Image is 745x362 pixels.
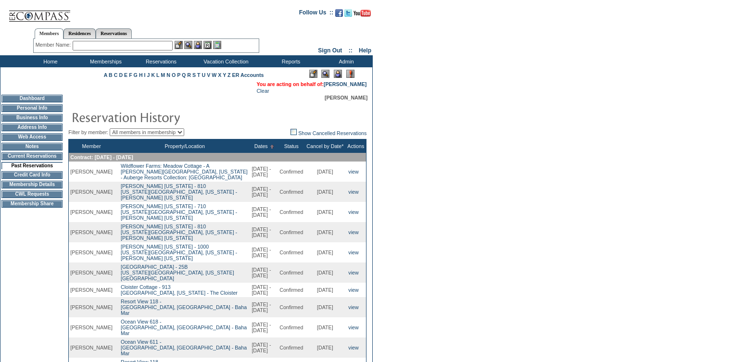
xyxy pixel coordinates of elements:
[134,72,138,78] a: G
[250,317,278,337] td: [DATE] - [DATE]
[325,95,367,100] span: [PERSON_NAME]
[188,55,262,67] td: Vacation Collection
[194,41,202,49] img: Impersonate
[317,55,373,67] td: Admin
[250,262,278,283] td: [DATE] - [DATE]
[304,182,345,202] td: [DATE]
[1,181,63,188] td: Membership Details
[114,72,118,78] a: C
[250,162,278,182] td: [DATE] - [DATE]
[348,270,358,275] a: view
[318,47,342,54] a: Sign Out
[304,317,345,337] td: [DATE]
[161,72,165,78] a: M
[1,143,63,150] td: Notes
[119,72,123,78] a: D
[36,41,73,49] div: Member Name:
[121,203,237,221] a: [PERSON_NAME] [US_STATE] - 710[US_STATE][GEOGRAPHIC_DATA], [US_STATE] - [PERSON_NAME] [US_STATE]
[348,209,358,215] a: view
[304,262,345,283] td: [DATE]
[132,55,188,67] td: Reservations
[304,222,345,242] td: [DATE]
[121,284,238,296] a: Cloister Cottage - 913[GEOGRAPHIC_DATA], [US_STATE] - The Cloister
[197,72,201,78] a: T
[22,55,77,67] td: Home
[335,9,343,17] img: Become our fan on Facebook
[121,299,247,316] a: Resort View 118 -[GEOGRAPHIC_DATA], [GEOGRAPHIC_DATA] - Baha Mar
[207,72,210,78] a: V
[349,47,353,54] span: ::
[304,297,345,317] td: [DATE]
[346,70,354,78] img: Log Concern/Member Elevation
[166,72,170,78] a: N
[69,222,114,242] td: [PERSON_NAME]
[121,163,248,180] a: Wildflower Farms: Meadow Cottage - A[PERSON_NAME][GEOGRAPHIC_DATA], [US_STATE] - Auberge Resorts ...
[250,182,278,202] td: [DATE] - [DATE]
[1,114,63,122] td: Business Info
[278,182,304,202] td: Confirmed
[278,317,304,337] td: Confirmed
[121,319,247,336] a: Ocean View 618 -[GEOGRAPHIC_DATA], [GEOGRAPHIC_DATA] - Baha Mar
[348,229,358,235] a: view
[304,242,345,262] td: [DATE]
[344,9,352,17] img: Follow us on Twitter
[306,143,343,149] a: Cancel by Date*
[348,189,358,195] a: view
[304,337,345,358] td: [DATE]
[344,12,352,18] a: Follow us on Twitter
[69,337,114,358] td: [PERSON_NAME]
[1,104,63,112] td: Personal Info
[35,28,64,39] a: Members
[8,2,71,22] img: Compass Home
[256,88,269,94] a: Clear
[1,190,63,198] td: CWL Requests
[278,262,304,283] td: Confirmed
[69,317,114,337] td: [PERSON_NAME]
[121,183,237,200] a: [PERSON_NAME] [US_STATE] - 810[US_STATE][GEOGRAPHIC_DATA], [US_STATE] - [PERSON_NAME] [US_STATE]
[278,202,304,222] td: Confirmed
[335,12,343,18] a: Become our fan on Facebook
[192,72,196,78] a: S
[172,72,176,78] a: O
[213,41,221,49] img: b_calculator.gif
[304,202,345,222] td: [DATE]
[348,287,358,293] a: view
[299,8,333,20] td: Follow Us ::
[354,10,371,17] img: Subscribe to our YouTube Channel
[1,162,63,169] td: Past Reservations
[250,283,278,297] td: [DATE] - [DATE]
[250,202,278,222] td: [DATE] - [DATE]
[348,304,358,310] a: view
[69,262,114,283] td: [PERSON_NAME]
[278,242,304,262] td: Confirmed
[250,297,278,317] td: [DATE] - [DATE]
[218,72,221,78] a: X
[345,139,366,153] th: Actions
[250,337,278,358] td: [DATE] - [DATE]
[144,72,146,78] a: I
[321,70,329,78] img: View Mode
[121,264,234,281] a: [GEOGRAPHIC_DATA] - 25B[US_STATE][GEOGRAPHIC_DATA], [US_STATE][GEOGRAPHIC_DATA]
[250,222,278,242] td: [DATE] - [DATE]
[1,152,63,160] td: Current Reservations
[147,72,150,78] a: J
[348,250,358,255] a: view
[348,345,358,350] a: view
[278,297,304,317] td: Confirmed
[63,28,96,38] a: Residences
[203,41,212,49] img: Reservations
[250,242,278,262] td: [DATE] - [DATE]
[71,107,264,126] img: pgTtlResHistory.gif
[359,47,371,54] a: Help
[177,72,180,78] a: P
[175,41,183,49] img: b_edit.gif
[324,81,366,87] a: [PERSON_NAME]
[182,72,186,78] a: Q
[69,202,114,222] td: [PERSON_NAME]
[212,72,216,78] a: W
[1,200,63,208] td: Membership Share
[284,143,299,149] a: Status
[1,95,63,102] td: Dashboard
[129,72,132,78] a: F
[309,70,317,78] img: Edit Mode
